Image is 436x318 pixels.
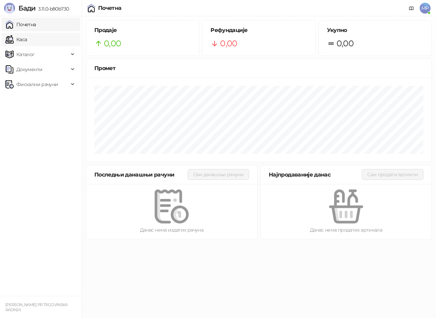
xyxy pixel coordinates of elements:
[104,37,121,50] span: 0,00
[94,64,423,72] div: Промет
[16,63,42,76] span: Документи
[5,18,36,31] a: Почетна
[420,3,431,14] span: MP
[188,169,249,180] button: Сви данашњи рачуни
[94,170,188,179] div: Последњи данашњи рачуни
[5,302,68,312] small: [PERSON_NAME] PR TRGOVINSKA RADNJA
[406,3,417,14] a: Документација
[18,4,35,12] span: Бади
[269,170,362,179] div: Најпродаваније данас
[35,6,69,12] span: 3.11.0-b80b730
[327,26,423,34] h5: Укупно
[94,26,191,34] h5: Продаје
[16,48,35,61] span: Каталог
[4,3,15,14] img: Logo
[97,226,246,234] div: Данас нема издатих рачуна
[16,78,58,91] span: Фискални рачуни
[337,37,354,50] span: 0,00
[220,37,237,50] span: 0,00
[211,26,307,34] h5: Рефундације
[362,169,423,180] button: Сви продати артикли
[271,226,421,234] div: Данас нема продатих артикала
[5,33,27,46] a: Каса
[98,5,122,11] div: Почетна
